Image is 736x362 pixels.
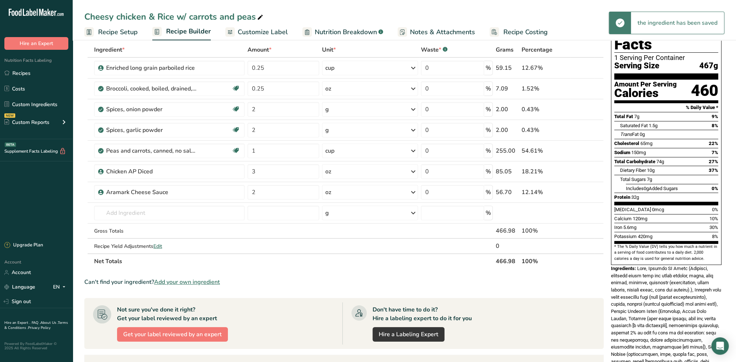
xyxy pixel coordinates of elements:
[325,188,331,197] div: oz
[631,12,724,34] div: the ingredient has been saved
[614,207,651,212] span: [MEDICAL_DATA]
[94,242,245,250] div: Recipe Yield Adjustments
[496,188,519,197] div: 56.70
[656,159,664,164] span: 74g
[709,159,718,164] span: 27%
[225,24,288,40] a: Customize Label
[626,186,678,191] span: Includes Added Sugars
[521,126,569,134] div: 0.43%
[712,123,718,128] span: 8%
[503,27,548,37] span: Recipe Costing
[373,305,472,323] div: Don't have time to do it? Hire a labeling expert to do it for you
[496,64,519,72] div: 59.15
[709,216,718,221] span: 10%
[614,103,718,112] section: % Daily Value *
[638,234,652,239] span: 420mg
[494,253,520,269] th: 466.98
[521,64,569,72] div: 12.67%
[614,88,677,98] div: Calories
[709,225,718,230] span: 30%
[614,54,718,61] div: 1 Serving Per Container
[614,150,630,155] span: Sodium
[644,186,649,191] span: 0g
[496,242,519,250] div: 0
[496,226,519,235] div: 466.98
[712,186,718,191] span: 0%
[614,114,633,119] span: Total Fat
[106,146,197,155] div: Peas and carrots, canned, no salt added, solids and liquids
[691,81,718,100] div: 460
[166,27,211,36] span: Recipe Builder
[84,24,138,40] a: Recipe Setup
[106,84,197,93] div: Broccoli, cooked, boiled, drained, with salt
[106,167,197,176] div: Chicken AP Diced
[709,141,718,146] span: 22%
[633,216,647,221] span: 120mg
[4,118,49,126] div: Custom Reports
[322,45,336,54] span: Unit
[712,114,718,119] span: 9%
[521,84,569,93] div: 1.52%
[614,159,655,164] span: Total Carbohydrate
[521,226,569,235] div: 100%
[325,167,331,176] div: oz
[711,337,729,355] div: Open Intercom Messenger
[631,194,639,200] span: 32g
[620,123,648,128] span: Saturated Fat
[93,253,494,269] th: Net Totals
[106,105,197,114] div: Spices, onion powder
[40,320,58,325] a: About Us .
[94,227,245,235] div: Gross Totals
[652,207,664,212] span: 0mcg
[325,84,331,93] div: oz
[620,168,646,173] span: Dietary Fiber
[373,327,445,342] a: Hire a Labeling Expert
[634,114,639,119] span: 7g
[325,146,334,155] div: cup
[496,167,519,176] div: 85.05
[154,278,220,286] span: Add your own ingredient
[620,177,646,182] span: Total Sugars
[620,132,639,137] span: Fat
[712,150,718,155] span: 7%
[521,146,569,155] div: 54.61%
[496,84,519,93] div: 7.09
[4,242,43,249] div: Upgrade Plan
[614,61,659,71] span: Serving Size
[302,24,383,40] a: Nutrition Breakdown
[496,126,519,134] div: 2.00
[53,283,68,291] div: EN
[5,142,16,147] div: BETA
[649,123,657,128] span: 1.5g
[490,24,548,40] a: Recipe Costing
[84,278,604,286] div: Can't find your ingredient?
[614,244,718,262] section: * The % Daily Value (DV) tells you how much a nutrient in a serving of food contributes to a dail...
[98,27,138,37] span: Recipe Setup
[712,207,718,212] span: 0%
[106,64,197,72] div: Enriched long grain parboiled rice
[238,27,288,37] span: Customize Label
[152,23,211,41] a: Recipe Builder
[325,209,329,217] div: g
[248,45,272,54] span: Amount
[620,132,632,137] i: Trans
[4,281,35,293] a: Language
[106,126,197,134] div: Spices, garlic powder
[614,216,632,221] span: Calcium
[614,141,639,146] span: Cholesterol
[4,320,68,330] a: Terms & Conditions .
[117,305,217,323] div: Not sure you've done it right? Get your label reviewed by an expert
[123,330,222,339] span: Get your label reviewed by an expert
[4,113,15,118] div: NEW
[640,141,652,146] span: 65mg
[325,105,329,114] div: g
[315,27,377,37] span: Nutrition Breakdown
[712,234,718,239] span: 8%
[325,126,329,134] div: g
[94,45,125,54] span: Ingredient
[496,146,519,155] div: 255.00
[421,45,447,54] div: Waste
[410,27,475,37] span: Notes & Attachments
[614,225,622,230] span: Iron
[521,167,569,176] div: 18.21%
